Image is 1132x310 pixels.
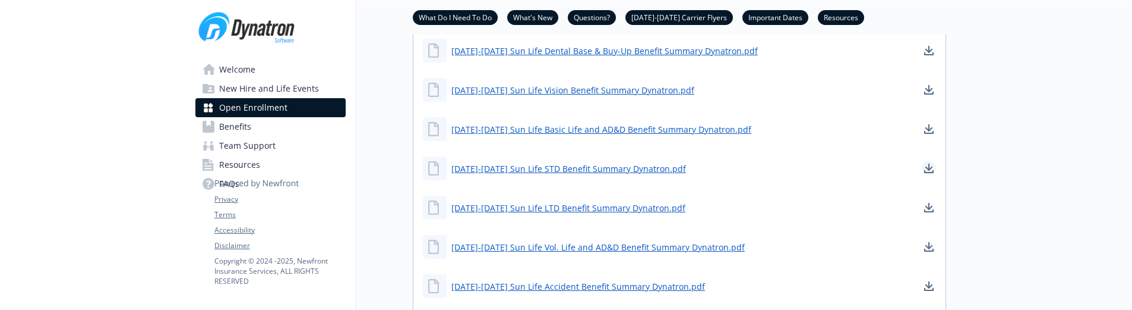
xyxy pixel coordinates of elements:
[219,98,287,117] span: Open Enrollment
[214,209,345,220] a: Terms
[922,279,936,293] a: download document
[922,240,936,254] a: download document
[195,60,346,79] a: Welcome
[214,240,345,251] a: Disclaimer
[195,136,346,155] a: Team Support
[451,162,686,175] a: [DATE]-[DATE] Sun Life STD Benefit Summary Dynatron.pdf
[214,225,345,236] a: Accessibility
[214,194,345,205] a: Privacy
[451,84,694,96] a: [DATE]-[DATE] Sun Life Vision Benefit Summary Dynatron.pdf
[214,256,345,286] p: Copyright © 2024 - 2025 , Newfront Insurance Services, ALL RIGHTS RESERVED
[922,161,936,176] a: download document
[451,280,705,293] a: [DATE]-[DATE] Sun Life Accident Benefit Summary Dynatron.pdf
[451,241,745,253] a: [DATE]-[DATE] Sun Life Vol. Life and AD&D Benefit Summary Dynatron.pdf
[219,155,260,174] span: Resources
[195,155,346,174] a: Resources
[922,43,936,58] a: download document
[742,11,808,23] a: Important Dates
[922,201,936,215] a: download document
[219,60,255,79] span: Welcome
[568,11,616,23] a: Questions?
[451,45,758,57] a: [DATE]-[DATE] Sun Life Dental Base & Buy-Up Benefit Summary Dynatron.pdf
[451,123,751,136] a: [DATE]-[DATE] Sun Life Basic Life and AD&D Benefit Summary Dynatron.pdf
[219,136,276,155] span: Team Support
[219,79,319,98] span: New Hire and Life Events
[922,83,936,97] a: download document
[195,117,346,136] a: Benefits
[922,122,936,136] a: download document
[818,11,864,23] a: Resources
[195,174,346,193] a: FAQs
[195,98,346,117] a: Open Enrollment
[195,79,346,98] a: New Hire and Life Events
[219,117,251,136] span: Benefits
[625,11,733,23] a: [DATE]-[DATE] Carrier Flyers
[413,11,498,23] a: What Do I Need To Do
[451,202,685,214] a: [DATE]-[DATE] Sun Life LTD Benefit Summary Dynatron.pdf
[507,11,558,23] a: What's New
